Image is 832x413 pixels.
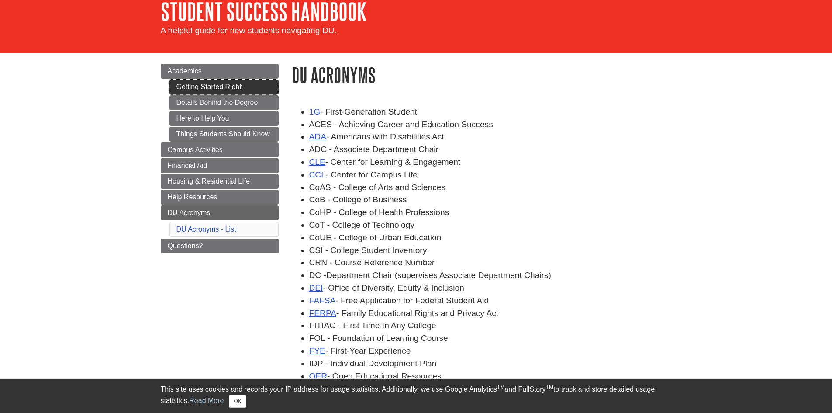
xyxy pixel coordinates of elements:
[309,118,672,131] li: ACES - Achieving Career and Education Success
[309,169,672,181] li: - Center for Campus Life
[309,283,323,292] a: DEI
[309,131,672,143] li: - Americans with Disabilities Act
[168,177,250,185] span: Housing & Residential LIfe
[309,206,672,219] li: CoHP - College of Health Professions
[309,309,337,318] a: FERPA
[292,64,672,86] h1: DU Acronyms
[168,209,211,216] span: DU Acronyms
[168,193,217,201] span: Help Resources
[309,295,672,307] li: - Free Application for Federal Student Aid
[168,162,207,169] span: Financial Aid
[176,226,236,233] a: DU Acronyms - List
[309,232,672,244] li: CoUE - College of Urban Education
[309,107,321,116] a: 1G
[309,219,672,232] li: CoT - College of Technology
[309,143,672,156] li: ADC - Associate Department Chair
[168,146,223,153] span: Campus Activities
[309,170,326,179] a: CCL
[169,111,279,126] a: Here to Help You
[309,319,672,332] li: FITIAC - First Time In Any College
[309,244,672,257] li: CSI - College Student Inventory
[309,346,325,355] a: FYE
[309,156,672,169] li: - Center for Learning & Engagement
[309,345,672,357] li: - First-Year Experience
[309,257,672,269] li: CRN - Course Reference Number
[309,106,672,118] li: - First-Generation Student
[309,132,326,141] a: ADA
[309,357,672,370] li: IDP - Individual Development Plan
[169,80,279,94] a: Getting Started Right
[161,174,279,189] a: Housing & Residential LIfe
[189,397,224,404] a: Read More
[497,384,504,390] sup: TM
[546,384,553,390] sup: TM
[161,190,279,205] a: Help Resources
[161,64,279,253] div: Guide Page Menu
[161,26,337,35] span: A helpful guide for new students navigating DU.
[309,269,672,282] li: DC -Department Chair (supervises Associate Department Chairs)
[229,395,246,408] button: Close
[309,194,672,206] li: CoB - College of Business
[169,127,279,142] a: Things Students Should Know
[309,332,672,345] li: FOL - Foundation of Learning Course
[161,64,279,79] a: Academics
[309,181,672,194] li: CoAS - College of Arts and Sciences
[309,296,336,305] a: FAFSA
[168,67,202,75] span: Academics
[161,142,279,157] a: Campus Activities
[161,384,672,408] div: This site uses cookies and records your IP address for usage statistics. Additionally, we use Goo...
[309,370,672,383] li: - Open Educational Resources
[309,307,672,320] li: - Family Educational Rights and Privacy Act
[161,158,279,173] a: Financial Aid
[161,239,279,253] a: Questions?
[309,282,672,295] li: - Office of Diversity, Equity & Inclusion
[168,242,203,250] span: Questions?
[309,157,325,167] a: CLE
[309,371,328,381] a: OER
[161,205,279,220] a: DU Acronyms
[169,95,279,110] a: Details Behind the Degree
